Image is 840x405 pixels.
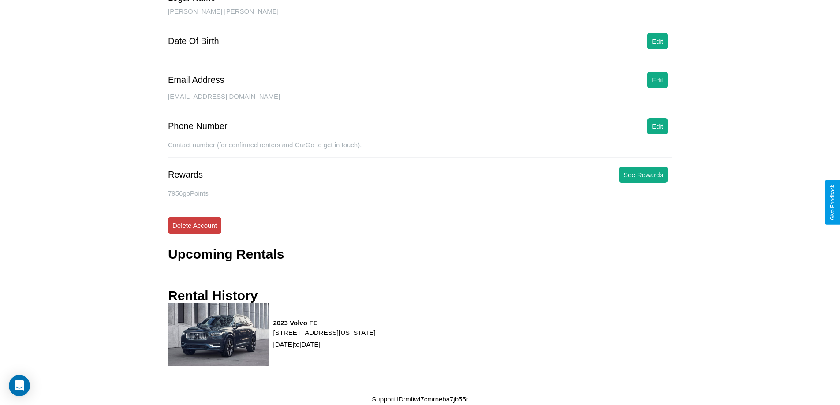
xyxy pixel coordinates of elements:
[168,187,672,199] p: 7956 goPoints
[168,93,672,109] div: [EMAIL_ADDRESS][DOMAIN_NAME]
[273,338,376,350] p: [DATE] to [DATE]
[647,118,668,134] button: Edit
[9,375,30,396] div: Open Intercom Messenger
[647,33,668,49] button: Edit
[168,121,228,131] div: Phone Number
[168,170,203,180] div: Rewards
[168,141,672,158] div: Contact number (for confirmed renters and CarGo to get in touch).
[168,303,269,366] img: rental
[168,288,258,303] h3: Rental History
[168,7,672,24] div: [PERSON_NAME] [PERSON_NAME]
[372,393,468,405] p: Support ID: mfiwl7cmrneba7jb55r
[168,217,221,234] button: Delete Account
[168,75,224,85] div: Email Address
[168,247,284,262] h3: Upcoming Rentals
[829,185,836,220] div: Give Feedback
[647,72,668,88] button: Edit
[619,167,668,183] button: See Rewards
[273,327,376,338] p: [STREET_ADDRESS][US_STATE]
[273,319,376,327] h3: 2023 Volvo FE
[168,36,219,46] div: Date Of Birth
